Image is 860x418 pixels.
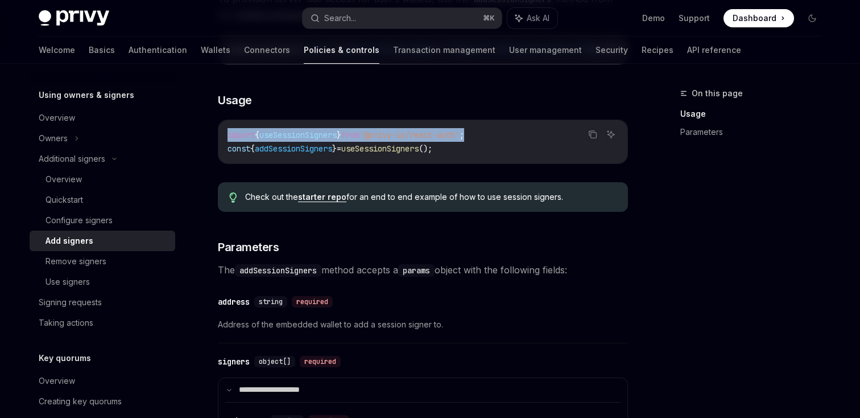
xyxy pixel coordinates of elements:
[39,152,105,166] div: Additional signers
[218,318,628,331] span: Address of the embedded wallet to add a session signer to.
[39,374,75,388] div: Overview
[30,251,175,272] a: Remove signers
[679,13,710,24] a: Support
[30,169,175,190] a: Overview
[680,123,830,141] a: Parameters
[507,8,557,28] button: Ask AI
[39,88,134,102] h5: Using owners & signers
[89,36,115,64] a: Basics
[218,262,628,278] span: The method accepts a object with the following fields:
[359,130,460,140] span: '@privy-io/react-auth'
[680,105,830,123] a: Usage
[483,14,495,23] span: ⌘ K
[419,144,432,154] span: ();
[201,36,230,64] a: Wallets
[733,13,776,24] span: Dashboard
[228,130,255,140] span: import
[46,214,113,227] div: Configure signers
[341,130,359,140] span: from
[337,144,341,154] span: =
[585,127,600,142] button: Copy the contents from the code block
[596,36,628,64] a: Security
[803,9,821,27] button: Toggle dark mode
[687,36,741,64] a: API reference
[324,11,356,25] div: Search...
[603,127,618,142] button: Ask AI
[39,111,75,125] div: Overview
[46,234,93,248] div: Add signers
[218,239,279,255] span: Parameters
[245,191,617,203] span: Check out the for an end to end example of how to use session signers.
[30,190,175,210] a: Quickstart
[30,210,175,231] a: Configure signers
[39,36,75,64] a: Welcome
[30,108,175,128] a: Overview
[509,36,582,64] a: User management
[39,351,91,365] h5: Key quorums
[259,130,337,140] span: useSessionSigners
[303,8,502,28] button: Search...⌘K
[292,296,333,308] div: required
[46,275,90,289] div: Use signers
[255,130,259,140] span: {
[341,144,419,154] span: useSessionSigners
[30,391,175,412] a: Creating key quorums
[218,296,250,308] div: address
[39,395,122,408] div: Creating key quorums
[244,36,290,64] a: Connectors
[39,296,102,309] div: Signing requests
[30,313,175,333] a: Taking actions
[250,144,255,154] span: {
[460,130,464,140] span: ;
[398,264,435,277] code: params
[39,10,109,26] img: dark logo
[30,231,175,251] a: Add signers
[259,357,291,366] span: object[]
[46,193,83,207] div: Quickstart
[39,132,68,145] div: Owners
[46,173,82,186] div: Overview
[235,264,321,277] code: addSessionSigners
[228,144,250,154] span: const
[642,13,665,24] a: Demo
[332,144,337,154] span: }
[298,192,346,202] a: starter repo
[218,92,252,108] span: Usage
[337,130,341,140] span: }
[255,144,332,154] span: addSessionSigners
[393,36,495,64] a: Transaction management
[30,272,175,292] a: Use signers
[39,316,93,330] div: Taking actions
[259,297,283,306] span: string
[527,13,549,24] span: Ask AI
[30,371,175,391] a: Overview
[692,87,743,100] span: On this page
[218,356,250,367] div: signers
[229,192,237,203] svg: Tip
[642,36,673,64] a: Recipes
[723,9,794,27] a: Dashboard
[30,292,175,313] a: Signing requests
[46,255,106,268] div: Remove signers
[300,356,341,367] div: required
[129,36,187,64] a: Authentication
[304,36,379,64] a: Policies & controls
